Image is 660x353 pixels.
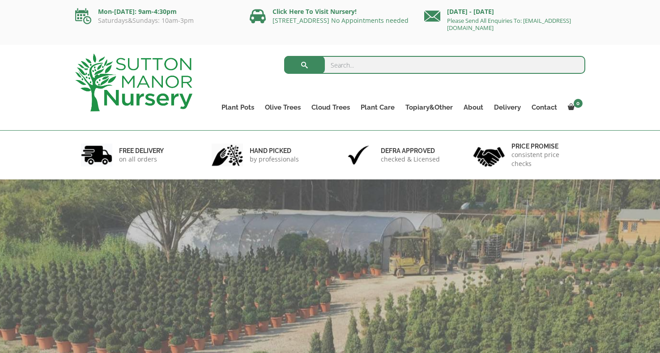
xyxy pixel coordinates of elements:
[447,17,571,32] a: Please Send All Enquiries To: [EMAIL_ADDRESS][DOMAIN_NAME]
[343,144,374,166] img: 3.jpg
[381,147,440,155] h6: Defra approved
[273,7,357,16] a: Click Here To Visit Nursery!
[381,155,440,164] p: checked & Licensed
[260,101,306,114] a: Olive Trees
[526,101,562,114] a: Contact
[250,155,299,164] p: by professionals
[250,147,299,155] h6: hand picked
[473,141,505,169] img: 4.jpg
[511,150,579,168] p: consistent price checks
[273,16,409,25] a: [STREET_ADDRESS] No Appointments needed
[75,54,192,111] img: logo
[400,101,458,114] a: Topiary&Other
[355,101,400,114] a: Plant Care
[212,144,243,166] img: 2.jpg
[458,101,489,114] a: About
[81,144,112,166] img: 1.jpg
[119,155,164,164] p: on all orders
[216,101,260,114] a: Plant Pots
[75,6,236,17] p: Mon-[DATE]: 9am-4:30pm
[562,101,585,114] a: 0
[574,99,583,108] span: 0
[511,142,579,150] h6: Price promise
[75,17,236,24] p: Saturdays&Sundays: 10am-3pm
[119,147,164,155] h6: FREE DELIVERY
[489,101,526,114] a: Delivery
[306,101,355,114] a: Cloud Trees
[424,6,585,17] p: [DATE] - [DATE]
[284,56,585,74] input: Search...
